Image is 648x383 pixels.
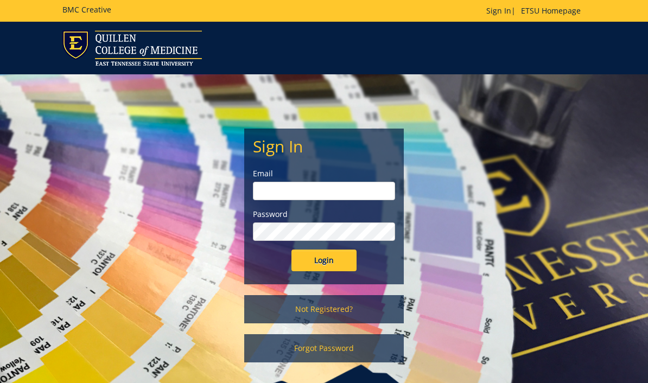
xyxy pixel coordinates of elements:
[62,5,111,14] h5: BMC Creative
[253,168,395,179] label: Email
[486,5,586,16] p: |
[253,209,395,220] label: Password
[244,334,403,362] a: Forgot Password
[516,5,586,16] a: ETSU Homepage
[253,137,395,155] h2: Sign In
[486,5,511,16] a: Sign In
[244,295,403,323] a: Not Registered?
[62,30,202,66] img: ETSU logo
[291,250,357,271] input: Login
